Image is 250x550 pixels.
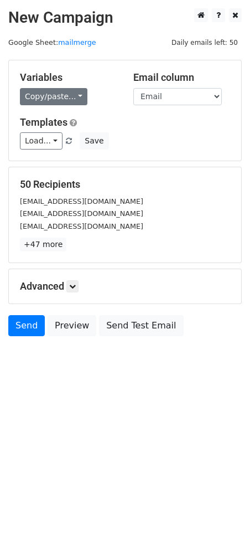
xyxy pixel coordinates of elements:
[20,238,66,251] a: +47 more
[20,222,143,230] small: [EMAIL_ADDRESS][DOMAIN_NAME]
[195,497,250,550] iframe: Chat Widget
[99,315,183,336] a: Send Test Email
[168,37,242,49] span: Daily emails left: 50
[8,315,45,336] a: Send
[20,88,87,105] a: Copy/paste...
[20,132,62,150] a: Load...
[48,315,96,336] a: Preview
[8,38,96,47] small: Google Sheet:
[20,71,117,84] h5: Variables
[20,209,143,218] small: [EMAIL_ADDRESS][DOMAIN_NAME]
[58,38,96,47] a: mailmerge
[20,280,230,292] h5: Advanced
[20,116,67,128] a: Templates
[8,8,242,27] h2: New Campaign
[20,178,230,191] h5: 50 Recipients
[80,132,108,150] button: Save
[20,197,143,205] small: [EMAIL_ADDRESS][DOMAIN_NAME]
[133,71,230,84] h5: Email column
[168,38,242,47] a: Daily emails left: 50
